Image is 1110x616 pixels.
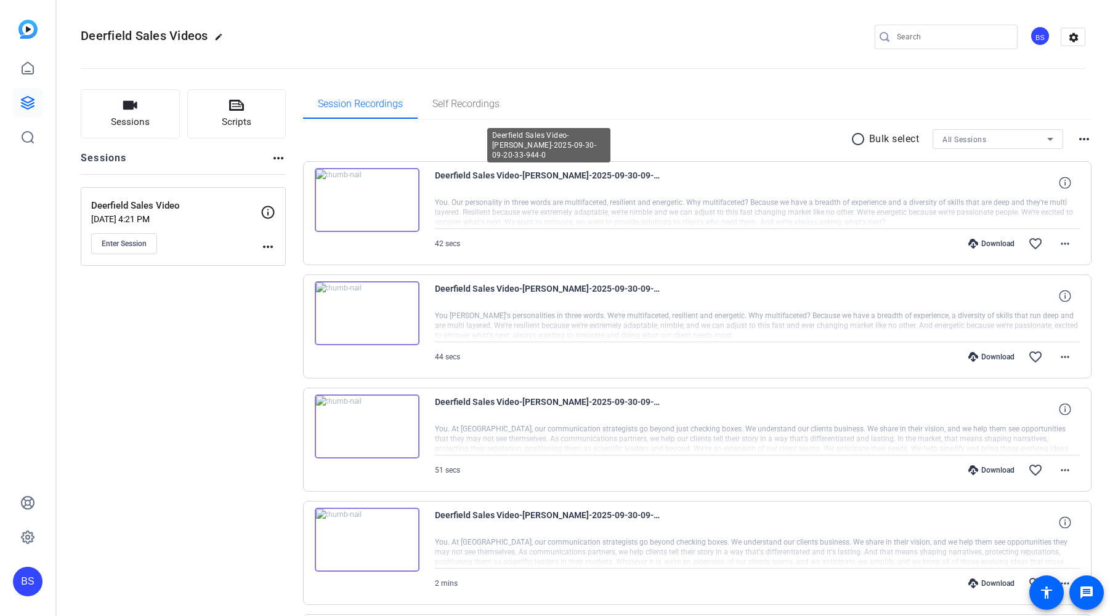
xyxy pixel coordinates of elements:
span: All Sessions [942,135,986,144]
span: 42 secs [435,239,460,248]
button: Scripts [187,89,286,138]
mat-icon: more_horiz [1077,132,1092,146]
mat-icon: settings [1061,28,1086,47]
mat-icon: more_horiz [271,151,286,166]
img: thumb-nail [315,281,419,345]
button: Enter Session [91,233,157,254]
input: Search [897,30,1008,44]
mat-icon: more_horiz [1058,236,1072,251]
span: Sessions [111,115,150,129]
span: Deerfield Sales Video-[PERSON_NAME]-2025-09-30-09-20-33-944-0 [435,168,663,198]
mat-icon: edit [214,33,229,47]
mat-icon: message [1079,585,1094,600]
ngx-avatar: Bowstring Studios [1030,26,1051,47]
mat-icon: favorite_border [1028,576,1043,591]
div: Download [962,578,1021,588]
span: Scripts [222,115,251,129]
span: Self Recordings [432,99,500,109]
img: thumb-nail [315,168,419,232]
div: BS [13,567,43,596]
mat-icon: radio_button_unchecked [851,132,869,146]
p: Bulk select [869,132,920,146]
mat-icon: favorite_border [1028,236,1043,251]
mat-icon: more_horiz [1058,350,1072,364]
span: Enter Session [102,239,147,249]
div: BS [1030,26,1050,46]
h2: Sessions [81,151,127,174]
span: 51 secs [435,466,460,474]
img: thumb-nail [315,394,419,458]
mat-icon: more_horiz [1058,576,1072,591]
mat-icon: favorite_border [1028,350,1043,364]
div: Download [962,465,1021,475]
button: Sessions [81,89,180,138]
span: 2 mins [435,579,458,588]
span: Deerfield Sales Video-[PERSON_NAME]-2025-09-30-09-18-25-210-0 [435,394,663,424]
p: Deerfield Sales Video [91,199,261,213]
span: Session Recordings [318,99,403,109]
span: 44 secs [435,353,460,361]
mat-icon: more_horiz [1058,463,1072,478]
mat-icon: accessibility [1039,585,1054,600]
mat-icon: favorite_border [1028,463,1043,478]
span: Deerfield Sales Video-[PERSON_NAME]-2025-09-30-09-19-34-858-0 [435,281,663,311]
div: Download [962,239,1021,249]
span: Deerfield Sales Video-[PERSON_NAME]-2025-09-30-09-16-05-556-0 [435,508,663,537]
p: [DATE] 4:21 PM [91,214,261,224]
div: Download [962,352,1021,362]
img: blue-gradient.svg [18,20,38,39]
mat-icon: more_horiz [261,239,275,254]
img: thumb-nail [315,508,419,572]
span: Deerfield Sales Videos [81,28,208,43]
